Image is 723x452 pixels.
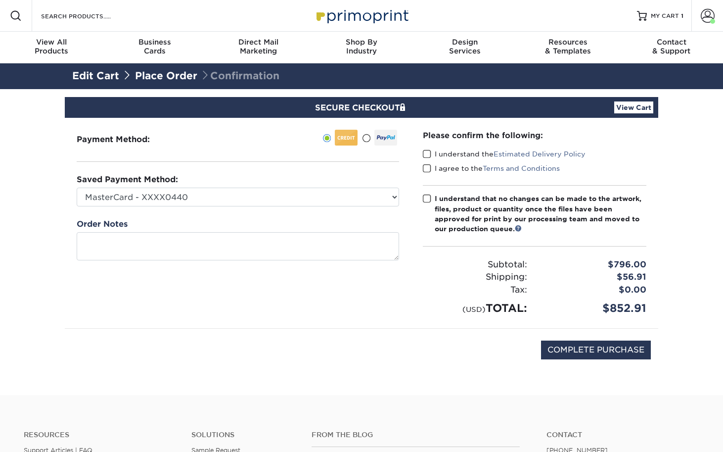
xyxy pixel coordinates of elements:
span: Contact [620,38,723,47]
span: Business [103,38,207,47]
span: 1 [681,12,683,19]
img: Primoprint [312,5,411,26]
h4: From the Blog [312,431,520,439]
div: $852.91 [535,300,654,316]
a: View Cart [614,101,653,113]
span: Direct Mail [207,38,310,47]
label: I understand the [423,149,586,159]
small: (USD) [462,305,486,313]
a: Contact& Support [620,32,723,63]
div: I understand that no changes can be made to the artwork, files, product or quantity once the file... [435,194,646,234]
div: Please confirm the following: [423,130,646,141]
div: TOTAL: [415,300,535,316]
a: Shop ByIndustry [310,32,413,63]
div: Tax: [415,284,535,297]
a: Terms and Conditions [483,164,560,172]
div: Services [413,38,516,55]
div: Shipping: [415,271,535,284]
a: Place Order [135,70,197,82]
div: $56.91 [535,271,654,284]
a: Contact [546,431,699,439]
h3: Payment Method: [77,135,174,144]
span: SECURE CHECKOUT [315,103,408,112]
h4: Resources [24,431,177,439]
input: SEARCH PRODUCTS..... [40,10,136,22]
div: & Support [620,38,723,55]
a: DesignServices [413,32,516,63]
div: Marketing [207,38,310,55]
a: Estimated Delivery Policy [494,150,586,158]
a: Edit Cart [72,70,119,82]
div: & Templates [516,38,620,55]
input: COMPLETE PURCHASE [541,341,651,359]
span: MY CART [651,12,679,20]
div: Subtotal: [415,258,535,271]
h4: Solutions [191,431,296,439]
a: BusinessCards [103,32,207,63]
span: Design [413,38,516,47]
a: Resources& Templates [516,32,620,63]
span: Shop By [310,38,413,47]
div: $0.00 [535,284,654,297]
label: Order Notes [77,218,128,230]
label: I agree to the [423,163,560,173]
div: Industry [310,38,413,55]
div: Cards [103,38,207,55]
a: Direct MailMarketing [207,32,310,63]
span: Confirmation [200,70,279,82]
label: Saved Payment Method: [77,174,178,186]
span: Resources [516,38,620,47]
div: $796.00 [535,258,654,271]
